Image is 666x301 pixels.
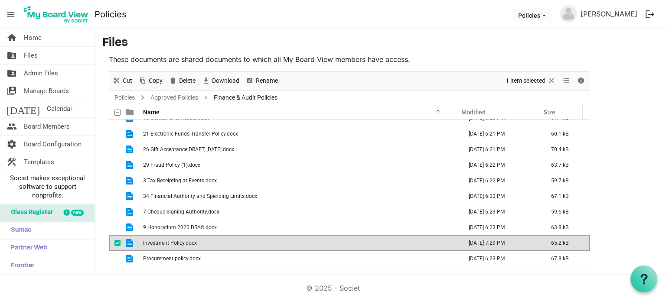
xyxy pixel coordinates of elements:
[148,75,163,86] span: Copy
[140,157,460,173] td: 29 Fraud Policy (1).docx is template cell column header Name
[143,256,201,262] span: Procurement policy.docx
[121,126,140,142] td: is template cell column header type
[109,142,121,157] td: checkbox
[542,173,590,188] td: 59.7 kB is template cell column header Size
[3,6,19,23] span: menu
[542,251,590,266] td: 67.8 kB is template cell column header Size
[140,235,460,251] td: Investment Policy.docx is template cell column header Name
[24,82,69,100] span: Manage Boards
[212,92,279,103] span: Finance & Audit Policies
[306,284,360,292] a: © 2025 - Societ
[460,173,542,188] td: March 13, 2023 6:22 PM column header Modified
[21,3,95,25] a: My Board View Logo
[460,251,542,266] td: March 13, 2023 6:23 PM column header Modified
[109,157,121,173] td: checkbox
[102,36,659,51] h3: Files
[143,224,217,230] span: 9 Honorarium 2020 DRAft.docx
[460,204,542,220] td: March 13, 2023 6:23 PM column header Modified
[121,220,140,235] td: is template cell column header type
[542,157,590,173] td: 63.7 kB is template cell column header Size
[143,209,219,215] span: 7 Cheque Signing Authority.docx
[109,220,121,235] td: checkbox
[47,100,72,117] span: Calendar
[166,72,199,90] div: Delete
[7,65,17,82] span: folder_shared
[143,240,197,246] span: Investment Policy.docx
[574,72,588,90] div: Details
[542,142,590,157] td: 70.4 kB is template cell column header Size
[140,142,460,157] td: 26 Gift Acceptance DRAFT, Oct 2020.docx is template cell column header Name
[143,131,238,137] span: 21 Electronic Funds Transfer Policy.docx
[7,82,17,100] span: switch_account
[460,126,542,142] td: March 13, 2023 6:21 PM column header Modified
[140,126,460,142] td: 21 Electronic Funds Transfer Policy.docx is template cell column header Name
[24,29,42,46] span: Home
[24,47,38,64] span: Files
[7,222,31,239] span: Sumac
[121,173,140,188] td: is template cell column header type
[199,72,242,90] div: Download
[24,65,58,82] span: Admin Files
[461,109,486,116] span: Modified
[542,188,590,204] td: 67.1 kB is template cell column header Size
[121,157,140,173] td: is template cell column header type
[460,157,542,173] td: March 13, 2023 6:22 PM column header Modified
[4,174,91,200] span: Societ makes exceptional software to support nonprofits.
[167,75,197,86] button: Delete
[178,75,196,86] span: Delete
[109,188,121,204] td: checkbox
[109,173,121,188] td: checkbox
[95,6,127,23] a: Policies
[200,75,241,86] button: Download
[503,72,559,90] div: Clear selection
[641,5,659,23] button: logout
[513,9,552,21] button: Policies dropdownbutton
[559,72,574,90] div: View
[109,54,590,65] p: These documents are shared documents to which all My Board View members have access.
[7,29,17,46] span: home
[121,251,140,266] td: is template cell column header type
[121,142,140,157] td: is template cell column header type
[577,5,641,23] a: [PERSON_NAME]
[113,92,137,103] a: Policies
[7,136,17,153] span: settings
[7,257,34,275] span: Frontier
[140,188,460,204] td: 34 Financial Authority and Spending Limits.docx is template cell column header Name
[24,118,70,135] span: Board Members
[109,72,135,90] div: Cut
[7,153,17,171] span: construction
[137,75,164,86] button: Copy
[149,92,200,103] a: Approved Policies
[7,100,40,117] span: [DATE]
[143,178,217,184] span: 3 Tax Receipting at Events.docx
[561,75,571,86] button: View dropdownbutton
[542,126,590,142] td: 60.1 kB is template cell column header Size
[135,72,166,90] div: Copy
[121,235,140,251] td: is template cell column header type
[244,75,280,86] button: Rename
[24,136,82,153] span: Board Configuration
[143,109,160,116] span: Name
[7,240,47,257] span: Partner Web
[255,75,279,86] span: Rename
[140,220,460,235] td: 9 Honorarium 2020 DRAft.docx is template cell column header Name
[24,153,54,171] span: Templates
[460,235,542,251] td: January 09, 2025 7:29 PM column header Modified
[140,173,460,188] td: 3 Tax Receipting at Events.docx is template cell column header Name
[544,109,555,116] span: Size
[122,75,133,86] span: Cut
[121,188,140,204] td: is template cell column header type
[21,3,91,25] img: My Board View Logo
[143,193,257,199] span: 34 Financial Authority and Spending Limits.docx
[542,220,590,235] td: 63.8 kB is template cell column header Size
[505,75,546,86] span: 1 item selected
[71,210,84,216] div: new
[109,235,121,251] td: checkbox
[242,72,281,90] div: Rename
[140,251,460,266] td: Procurement policy.docx is template cell column header Name
[109,204,121,220] td: checkbox
[109,251,121,266] td: checkbox
[143,115,209,121] span: 16 Control Over Assets.docx
[7,47,17,64] span: folder_shared
[143,162,200,168] span: 29 Fraud Policy (1).docx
